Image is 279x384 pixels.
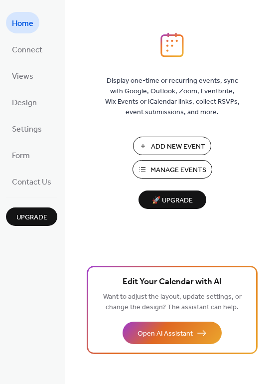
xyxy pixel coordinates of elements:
[123,275,222,289] span: Edit Your Calendar with AI
[12,42,42,58] span: Connect
[133,137,211,155] button: Add New Event
[123,322,222,344] button: Open AI Assistant
[6,171,57,192] a: Contact Us
[16,212,47,223] span: Upgrade
[12,95,37,111] span: Design
[133,160,212,179] button: Manage Events
[105,76,240,118] span: Display one-time or recurring events, sync with Google, Outlook, Zoom, Eventbrite, Wix Events or ...
[6,91,43,113] a: Design
[6,118,48,139] a: Settings
[6,207,57,226] button: Upgrade
[12,175,51,190] span: Contact Us
[150,165,206,176] span: Manage Events
[139,191,206,209] button: 🚀 Upgrade
[6,144,36,166] a: Form
[138,329,193,339] span: Open AI Assistant
[144,194,200,207] span: 🚀 Upgrade
[6,65,39,86] a: Views
[160,32,183,57] img: logo_icon.svg
[6,12,39,33] a: Home
[12,148,30,164] span: Form
[12,122,42,137] span: Settings
[103,290,242,314] span: Want to adjust the layout, update settings, or change the design? The assistant can help.
[12,69,33,84] span: Views
[12,16,33,31] span: Home
[6,38,48,60] a: Connect
[151,142,205,152] span: Add New Event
